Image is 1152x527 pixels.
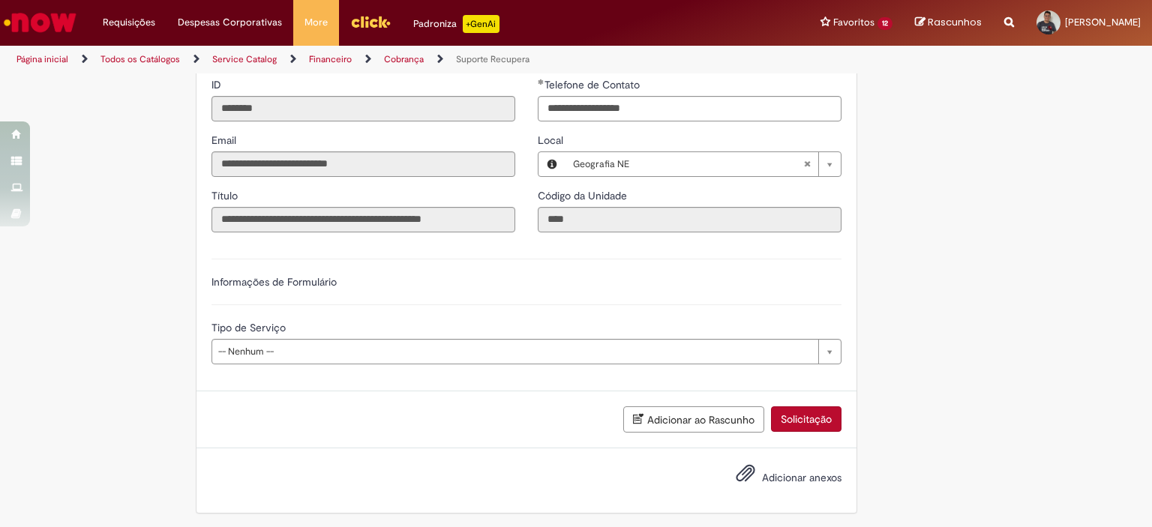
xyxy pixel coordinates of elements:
span: Somente leitura - Email [211,133,239,147]
span: Tipo de Serviço [211,321,289,334]
p: +GenAi [463,15,499,33]
span: Adicionar anexos [762,471,841,484]
span: Despesas Corporativas [178,15,282,30]
span: Telefone de Contato [544,78,643,91]
ul: Trilhas de página [11,46,757,73]
label: Somente leitura - Título [211,188,241,203]
a: Financeiro [309,53,352,65]
a: Cobrança [384,53,424,65]
span: Obrigatório Preenchido [538,79,544,85]
label: Somente leitura - ID [211,77,224,92]
span: Rascunhos [928,15,982,29]
a: Todos os Catálogos [100,53,180,65]
button: Solicitação [771,406,841,432]
span: Geografia NE [573,152,803,176]
img: ServiceNow [1,7,79,37]
span: Local [538,133,566,147]
span: Favoritos [833,15,874,30]
span: Somente leitura - ID [211,78,224,91]
button: Adicionar anexos [732,460,759,494]
span: -- Nenhum -- [218,340,811,364]
span: [PERSON_NAME] [1065,16,1141,28]
span: Requisições [103,15,155,30]
input: Email [211,151,515,177]
input: Código da Unidade [538,207,841,232]
label: Somente leitura - Código da Unidade [538,188,630,203]
span: Somente leitura - Código da Unidade [538,189,630,202]
button: Local, Visualizar este registro Geografia NE [538,152,565,176]
a: Geografia NELimpar campo Local [565,152,841,176]
label: Somente leitura - Email [211,133,239,148]
button: Adicionar ao Rascunho [623,406,764,433]
input: Telefone de Contato [538,96,841,121]
input: Título [211,207,515,232]
a: Suporte Recupera [456,53,529,65]
span: Somente leitura - Título [211,189,241,202]
span: More [304,15,328,30]
input: ID [211,96,515,121]
a: Rascunhos [915,16,982,30]
label: Informações de Formulário [211,275,337,289]
a: Página inicial [16,53,68,65]
div: Padroniza [413,15,499,33]
img: click_logo_yellow_360x200.png [350,10,391,33]
span: 12 [877,17,892,30]
a: Service Catalog [212,53,277,65]
abbr: Limpar campo Local [796,152,818,176]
